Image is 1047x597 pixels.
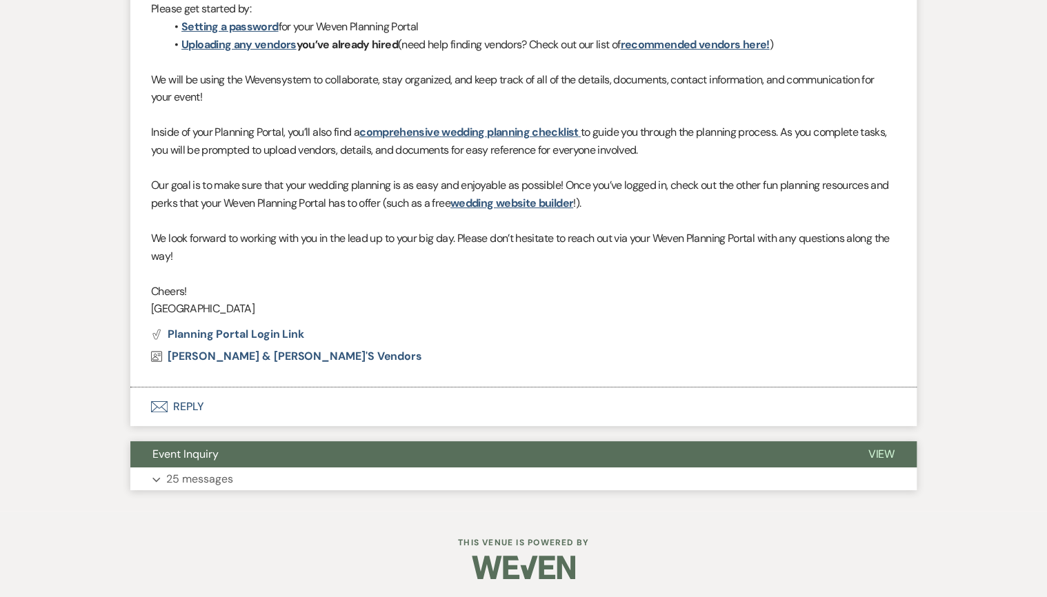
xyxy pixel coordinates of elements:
[359,125,439,139] a: comprehensive
[151,125,359,139] span: Inside of your Planning Portal, you’ll also find a
[152,447,219,461] span: Event Inquiry
[573,196,581,210] span: !).
[151,1,251,16] span: Please get started by:
[181,19,278,34] a: Setting a password
[151,300,896,318] p: [GEOGRAPHIC_DATA]
[151,231,889,263] span: We look forward to working with you in the lead up to your big day. Please don’t hesitate to reac...
[769,37,772,52] span: )
[868,447,895,461] span: View
[398,37,621,52] span: (need help finding vendors? Check out our list of
[151,351,422,362] a: [PERSON_NAME] & [PERSON_NAME]'s Vendors
[472,543,575,591] img: Weven Logo
[620,37,769,52] a: recommended vendors here!
[166,470,233,488] p: 25 messages
[130,387,917,426] button: Reply
[441,125,578,139] a: wedding planning checklist
[151,178,888,210] span: Our goal is to make sure that your wedding planning is as easy and enjoyable as possible! Once yo...
[181,37,398,52] strong: you’ve already hired
[151,329,304,340] button: Planning Portal Login Link
[130,441,846,467] button: Event Inquiry
[151,284,187,298] span: Cheers!
[168,327,304,341] span: Planning Portal Login Link
[181,37,297,52] a: Uploading any vendors
[278,19,418,34] span: for your Weven Planning Portal
[151,72,874,105] span: system to collaborate, stay organized, and keep track of all of the details, documents, contact i...
[168,349,422,363] span: [PERSON_NAME] & [PERSON_NAME]'s Vendors
[151,72,276,87] span: We will be using the Weven
[450,196,573,210] a: wedding website builder
[846,441,917,467] button: View
[130,467,917,491] button: 25 messages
